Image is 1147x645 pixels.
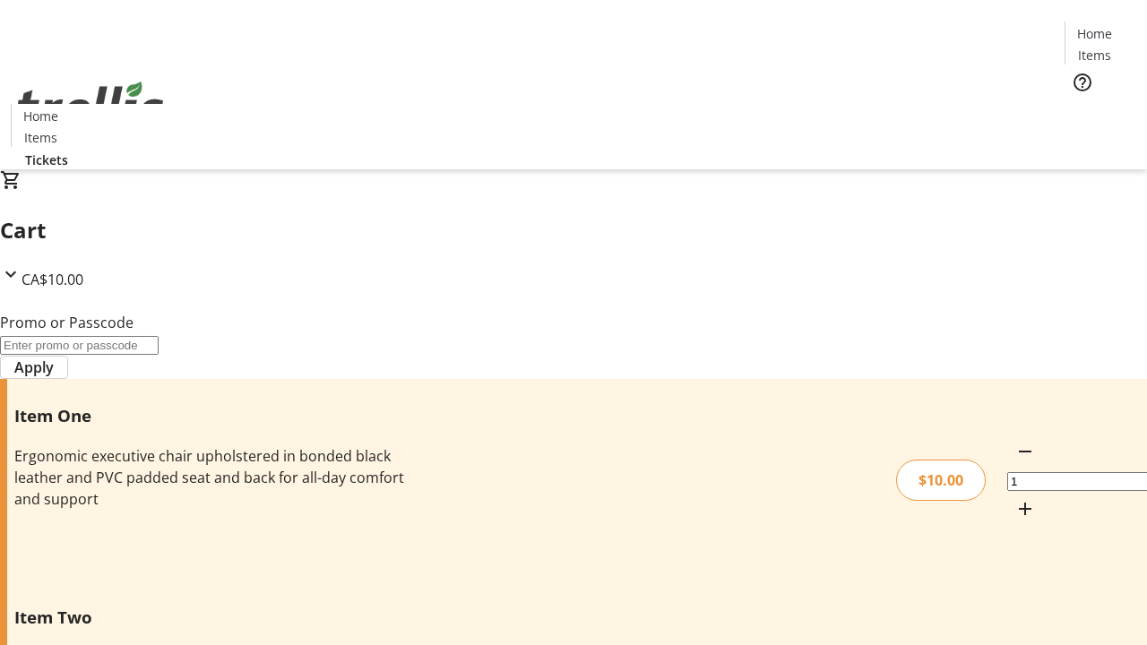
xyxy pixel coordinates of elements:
a: Items [12,128,69,147]
button: Increment by one [1007,491,1043,527]
h3: Item One [14,403,406,428]
a: Tickets [1065,104,1136,123]
a: Tickets [11,150,82,169]
h3: Item Two [14,605,406,630]
span: Tickets [1079,104,1122,123]
button: Decrement by one [1007,434,1043,469]
span: Home [23,107,58,125]
span: Tickets [25,150,68,169]
div: $10.00 [896,460,986,501]
span: CA$10.00 [22,270,83,289]
span: Home [1077,24,1112,43]
a: Items [1065,46,1123,64]
a: Home [12,107,69,125]
img: Orient E2E Organization xAzyWartfJ's Logo [11,62,170,151]
span: Apply [14,357,54,378]
div: Ergonomic executive chair upholstered in bonded black leather and PVC padded seat and back for al... [14,445,406,510]
button: Help [1065,64,1100,100]
span: Items [1078,46,1111,64]
span: Items [24,128,57,147]
a: Home [1065,24,1123,43]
